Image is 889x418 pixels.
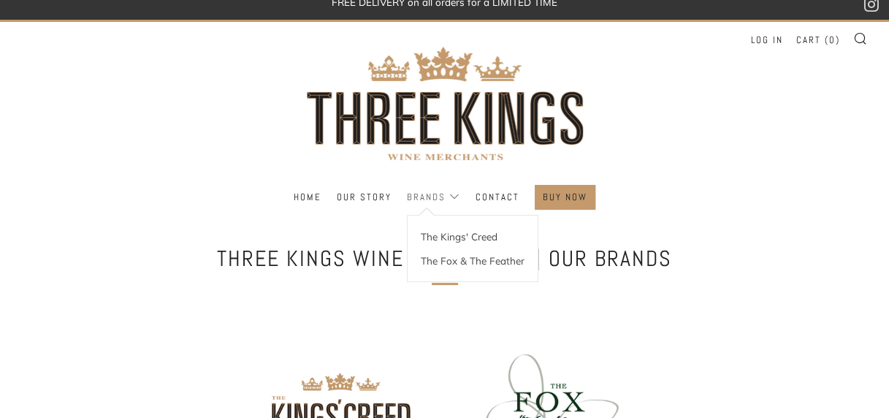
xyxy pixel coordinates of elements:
[408,248,538,273] a: The Fox & The Feather
[543,186,587,209] a: BUY NOW
[337,186,392,209] a: Our Story
[407,186,460,209] a: Brands
[299,22,591,185] img: three kings wine merchants
[829,34,836,46] span: 0
[204,241,686,276] h1: Three Kings Wine Merchants | Our Brands
[476,186,519,209] a: Contact
[751,28,783,52] a: Log in
[796,28,840,52] a: Cart (0)
[408,224,538,248] a: The Kings' Creed
[294,186,321,209] a: Home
